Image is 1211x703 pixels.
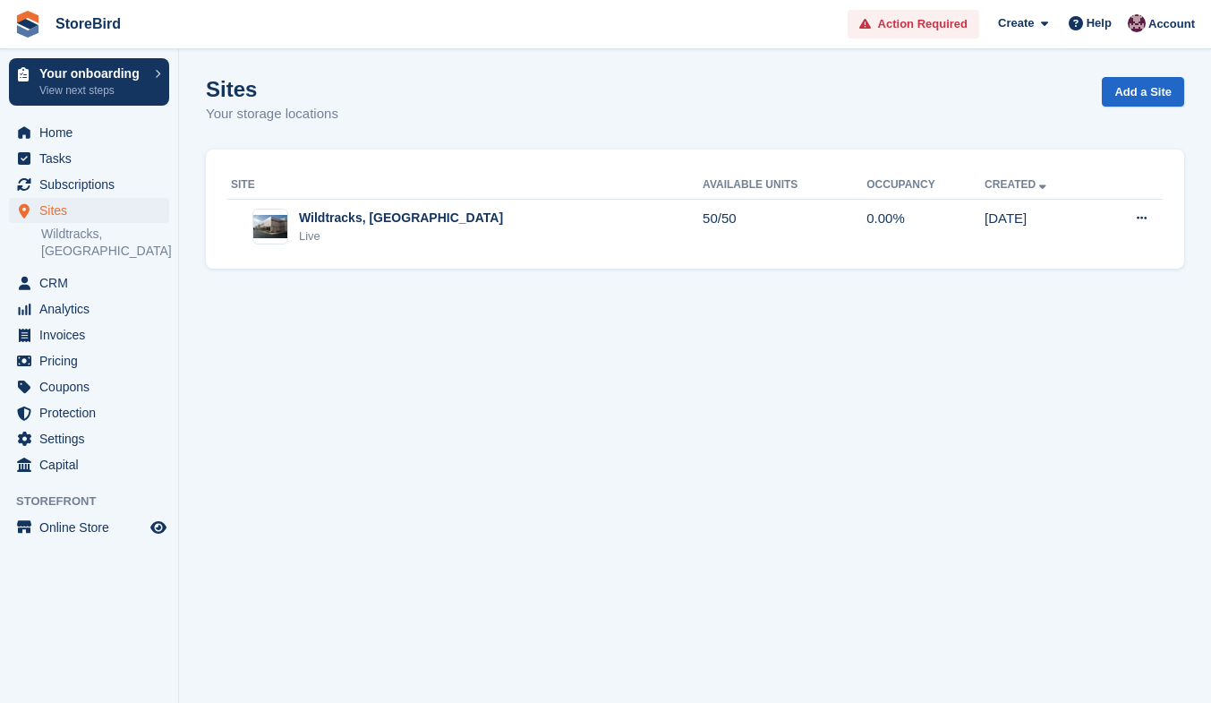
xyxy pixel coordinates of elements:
div: Live [299,227,503,245]
a: menu [9,515,169,540]
a: menu [9,426,169,451]
span: Settings [39,426,147,451]
span: Invoices [39,322,147,347]
span: CRM [39,270,147,296]
span: Action Required [878,15,968,33]
span: Create [998,14,1034,32]
a: menu [9,198,169,223]
span: Sites [39,198,147,223]
span: Coupons [39,374,147,399]
img: Image of Wildtracks, Red Lodge site [253,215,287,238]
a: menu [9,146,169,171]
a: Add a Site [1102,77,1184,107]
p: Your onboarding [39,67,146,80]
span: Subscriptions [39,172,147,197]
td: 50/50 [703,199,866,254]
td: 0.00% [866,199,985,254]
span: Account [1148,15,1195,33]
img: stora-icon-8386f47178a22dfd0bd8f6a31ec36ba5ce8667c1dd55bd0f319d3a0aa187defe.svg [14,11,41,38]
a: StoreBird [48,9,128,39]
span: Home [39,120,147,145]
a: menu [9,270,169,296]
span: Help [1087,14,1112,32]
th: Site [227,171,703,200]
a: menu [9,400,169,425]
span: Protection [39,400,147,425]
a: menu [9,348,169,373]
h1: Sites [206,77,338,101]
p: Your storage locations [206,104,338,124]
span: Pricing [39,348,147,373]
td: [DATE] [985,199,1097,254]
th: Occupancy [866,171,985,200]
span: Storefront [16,493,178,510]
a: Wildtracks, [GEOGRAPHIC_DATA] [41,226,169,260]
a: menu [9,296,169,321]
span: Online Store [39,515,147,540]
a: Your onboarding View next steps [9,58,169,106]
p: View next steps [39,82,146,99]
a: Preview store [148,517,169,538]
a: menu [9,452,169,477]
a: Action Required [848,10,979,39]
a: menu [9,322,169,347]
a: Created [985,178,1050,191]
th: Available Units [703,171,866,200]
a: menu [9,374,169,399]
a: menu [9,172,169,197]
div: Wildtracks, [GEOGRAPHIC_DATA] [299,209,503,227]
span: Tasks [39,146,147,171]
span: Analytics [39,296,147,321]
span: Capital [39,452,147,477]
a: menu [9,120,169,145]
img: Hugh Stanton [1128,14,1146,32]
